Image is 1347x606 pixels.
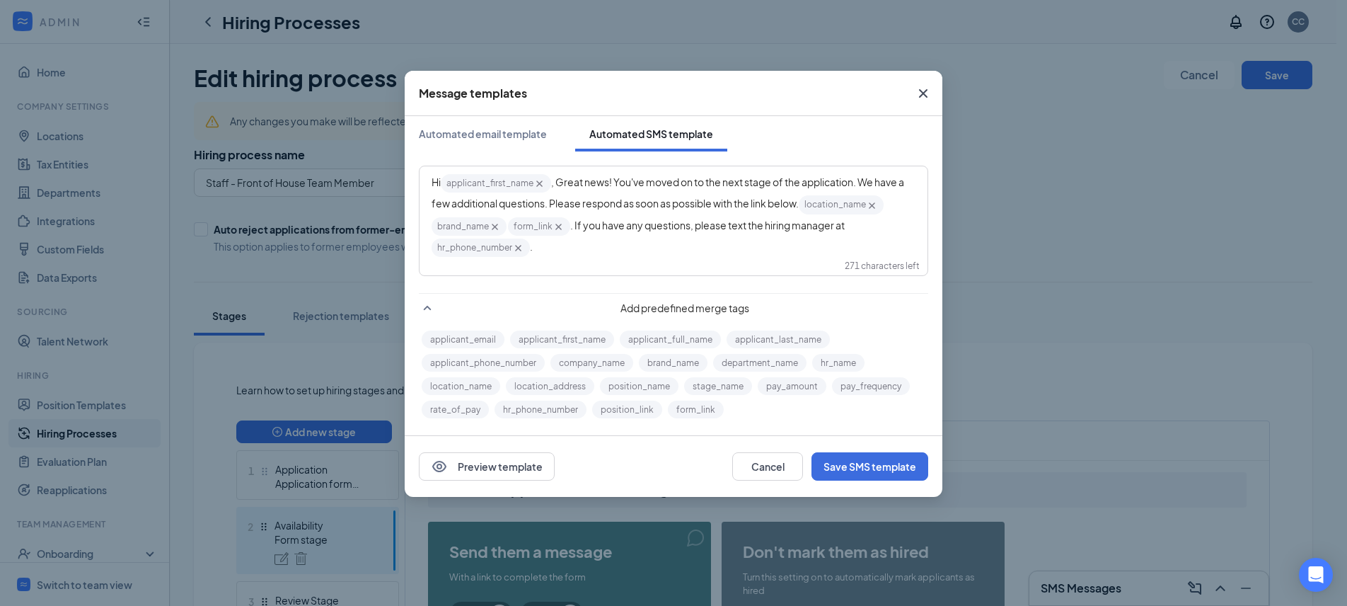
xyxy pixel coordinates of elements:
div: write SMS here [420,167,927,264]
span: brand_name‌‌‌‌ [432,217,507,236]
svg: Cross [915,85,932,102]
button: EyePreview template [419,452,555,481]
span: applicant_first_name‌‌‌‌ [441,174,551,193]
span: Hi [432,176,441,188]
span: . [530,240,533,253]
button: brand_name [639,354,707,372]
button: rate_of_pay [422,401,489,418]
button: Close [904,71,942,116]
svg: Cross [512,242,524,254]
svg: Cross [553,221,565,233]
svg: Eye [431,458,448,475]
button: pay_frequency [832,377,910,395]
button: hr_phone_number [495,401,586,418]
button: location_address [506,377,594,395]
div: Automated SMS template [589,127,713,141]
span: Add predefined merge tags [441,301,928,315]
button: position_name [600,377,678,395]
button: form_link [668,401,724,418]
button: company_name [550,354,633,372]
div: Automated email template [419,127,547,141]
button: department_name [713,354,807,372]
button: stage_name [684,377,752,395]
svg: Cross [533,178,545,190]
button: applicant_phone_number [422,354,545,372]
button: applicant_full_name [620,331,721,348]
button: location_name [422,377,500,395]
svg: Cross [866,200,878,212]
button: applicant_first_name [510,331,614,348]
span: form_link‌‌‌‌ [508,217,570,236]
button: hr_name [812,354,865,372]
button: applicant_last_name [727,331,830,348]
div: Add predefined merge tags [419,293,928,316]
button: Save SMS template [811,452,928,481]
span: . If you have any questions, please text the hiring manager at [570,219,845,231]
span: , Great news! You've moved on to the next stage of the application. We have a few additional ques... [432,176,906,210]
span: hr_phone_number‌‌‌‌ [432,239,530,257]
button: position_link [592,401,662,418]
button: pay_amount [758,377,826,395]
svg: SmallChevronUp [419,299,436,316]
svg: Cross [489,221,501,233]
button: Cancel [732,452,803,481]
div: Open Intercom Messenger [1299,558,1333,592]
div: Message templates [419,86,527,101]
div: 271 characters left [845,260,920,272]
button: applicant_email [422,331,504,348]
span: location_name‌‌‌‌ [799,195,884,214]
